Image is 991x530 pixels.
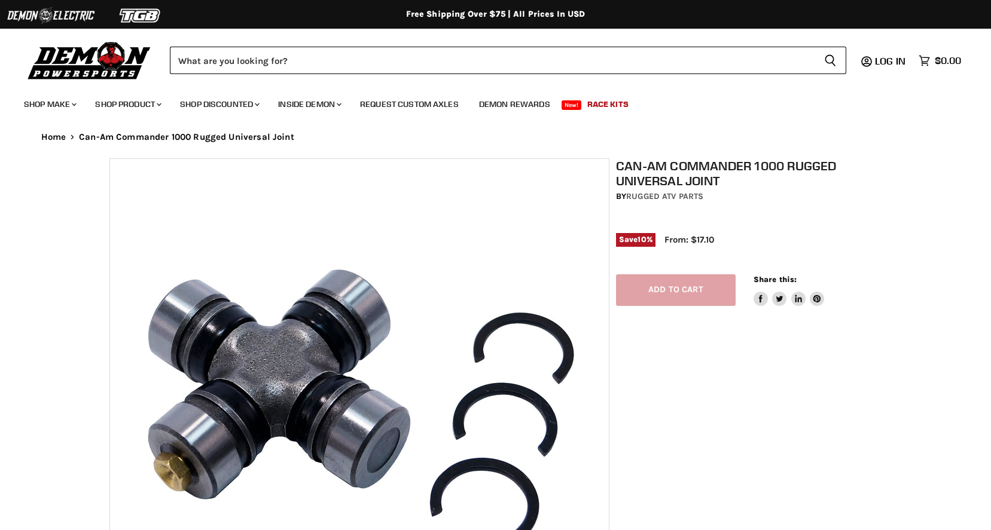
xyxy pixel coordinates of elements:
[616,158,889,188] h1: Can-Am Commander 1000 Rugged Universal Joint
[562,100,582,110] span: New!
[754,274,825,306] aside: Share this:
[86,92,169,117] a: Shop Product
[626,191,703,201] a: Rugged ATV Parts
[616,233,655,246] span: Save %
[638,235,646,244] span: 10
[470,92,559,117] a: Demon Rewards
[15,87,958,117] ul: Main menu
[17,9,974,20] div: Free Shipping Over $75 | All Prices In USD
[664,234,714,245] span: From: $17.10
[170,47,815,74] input: Search
[351,92,468,117] a: Request Custom Axles
[870,56,913,66] a: Log in
[17,132,974,142] nav: Breadcrumbs
[935,55,961,66] span: $0.00
[754,275,797,284] span: Share this:
[96,4,185,27] img: TGB Logo 2
[875,55,905,67] span: Log in
[815,47,846,74] button: Search
[15,92,84,117] a: Shop Make
[41,132,66,142] a: Home
[913,52,967,69] a: $0.00
[79,132,294,142] span: Can-Am Commander 1000 Rugged Universal Joint
[171,92,267,117] a: Shop Discounted
[24,39,155,81] img: Demon Powersports
[269,92,349,117] a: Inside Demon
[6,4,96,27] img: Demon Electric Logo 2
[578,92,638,117] a: Race Kits
[170,47,846,74] form: Product
[616,190,889,203] div: by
